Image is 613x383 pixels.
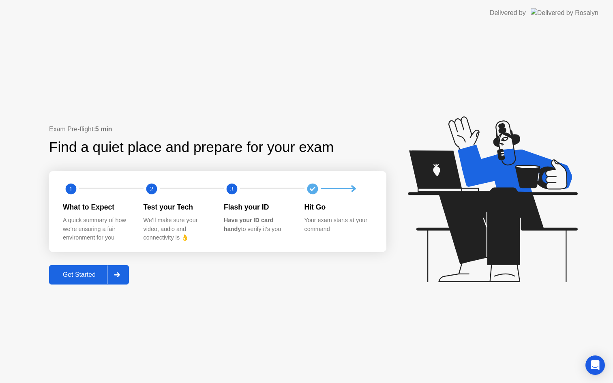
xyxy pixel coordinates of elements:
div: Delivered by [490,8,526,18]
text: 3 [230,185,234,193]
button: Get Started [49,265,129,285]
div: Hit Go [304,202,372,212]
div: Exam Pre-flight: [49,124,386,134]
text: 2 [150,185,153,193]
img: Delivered by Rosalyn [531,8,598,17]
div: A quick summary of how we’re ensuring a fair environment for you [63,216,131,242]
text: 1 [69,185,73,193]
div: to verify it’s you [224,216,291,233]
b: Have your ID card handy [224,217,273,232]
b: 5 min [95,126,112,133]
div: Get Started [51,271,107,278]
div: Test your Tech [144,202,211,212]
div: Open Intercom Messenger [585,355,605,375]
div: What to Expect [63,202,131,212]
div: Find a quiet place and prepare for your exam [49,137,335,158]
div: Flash your ID [224,202,291,212]
div: Your exam starts at your command [304,216,372,233]
div: We’ll make sure your video, audio and connectivity is 👌 [144,216,211,242]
